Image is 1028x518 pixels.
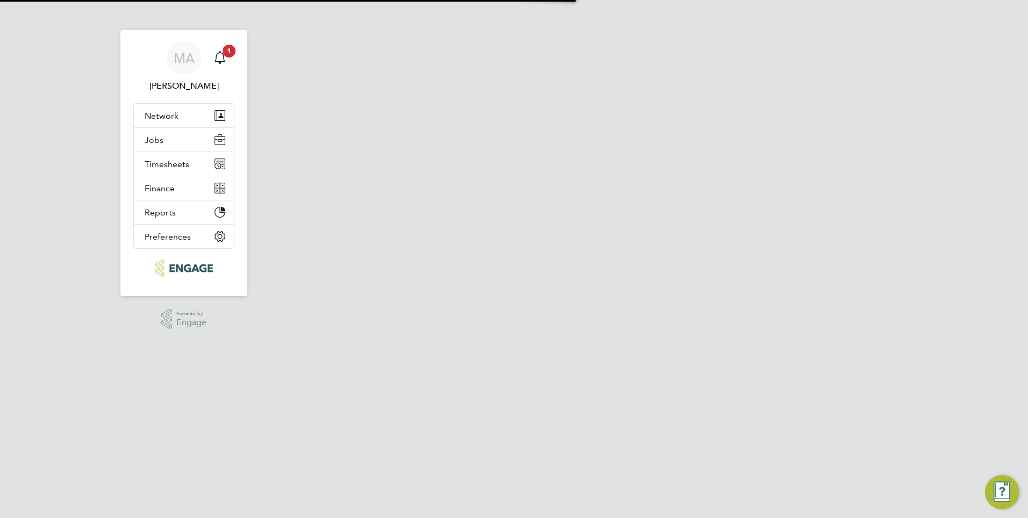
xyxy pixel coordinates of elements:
span: Finance [145,183,175,193]
button: Timesheets [134,152,234,176]
a: MA[PERSON_NAME] [133,41,234,92]
span: Network [145,111,179,121]
span: Mahnaz Asgari Joorshari [133,80,234,92]
nav: Main navigation [120,30,247,296]
button: Network [134,104,234,127]
button: Reports [134,200,234,224]
span: Reports [145,207,176,218]
button: Finance [134,176,234,200]
span: 1 [223,45,235,57]
button: Engage Resource Center [985,475,1019,509]
a: Powered byEngage [161,309,207,329]
span: Preferences [145,232,191,242]
a: Go to home page [133,260,234,277]
span: Engage [176,318,206,327]
span: Powered by [176,309,206,318]
span: Timesheets [145,159,189,169]
span: Jobs [145,135,163,145]
img: ncclondon-logo-retina.png [155,260,212,277]
button: Preferences [134,225,234,248]
span: MA [174,51,195,65]
button: Jobs [134,128,234,152]
a: 1 [209,41,231,75]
